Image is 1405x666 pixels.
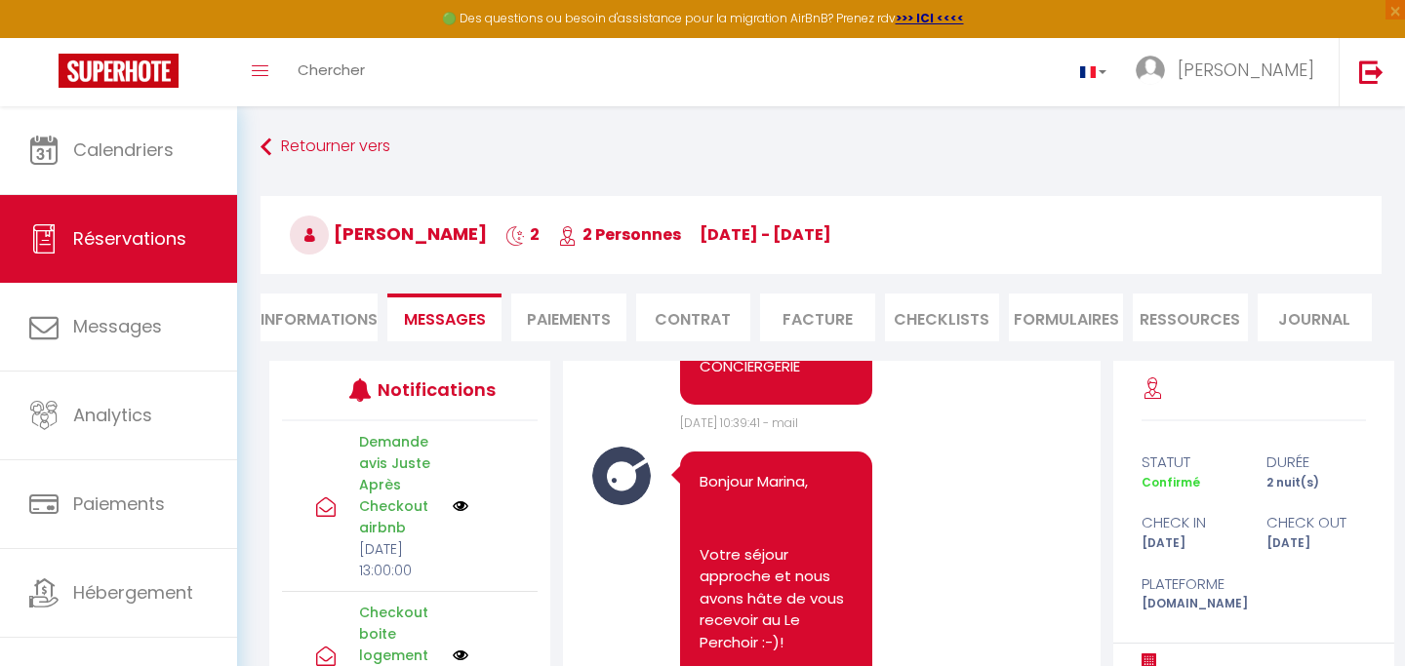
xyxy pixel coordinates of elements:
div: [DATE] [1254,534,1379,553]
span: [DATE] - [DATE] [700,223,831,246]
div: Plateforme [1129,572,1254,596]
span: Réservations [73,226,186,251]
p: Bonjour Marina, [700,471,852,493]
span: [PERSON_NAME] [290,221,487,246]
li: Contrat [636,294,750,341]
li: CHECKLISTS [885,294,999,341]
p: Demande avis Juste Après Checkout airbnb [359,431,440,538]
a: Retourner vers [261,130,1382,165]
span: Chercher [298,59,365,80]
a: Chercher [283,38,380,106]
div: durée [1254,451,1379,474]
span: [DATE] 10:39:41 - mail [680,414,798,431]
img: 17321992198599.png [592,447,651,505]
div: check out [1254,511,1379,534]
span: [PERSON_NAME] [1178,58,1314,82]
div: [DOMAIN_NAME] [1129,595,1254,613]
span: Analytics [73,403,152,427]
span: 2 [505,223,540,246]
img: logout [1359,59,1384,84]
a: ... [PERSON_NAME] [1121,38,1339,106]
div: [DATE] [1129,534,1254,553]
li: Informations [261,294,378,341]
span: Confirmé [1142,474,1200,490]
span: Messages [404,308,486,331]
span: 2 Personnes [558,223,681,246]
div: check in [1129,511,1254,534]
li: FORMULAIRES [1009,294,1123,341]
span: Messages [73,314,162,338]
h3: Notifications [378,368,484,411]
img: Super Booking [59,54,179,88]
li: Journal [1258,294,1372,341]
span: Calendriers [73,137,174,162]
p: [DATE] 13:00:00 [359,538,440,581]
li: Facture [760,294,874,341]
span: Paiements [73,491,165,516]
li: Ressources [1133,294,1247,341]
a: >>> ICI <<<< [896,10,964,26]
div: 2 nuit(s) [1254,474,1379,492]
p: Votre séjour approche et nous avons hâte de vous recevoir au Le Perchoir :-)! [700,544,852,654]
img: ... [1136,56,1165,85]
img: NO IMAGE [453,498,468,514]
img: NO IMAGE [453,647,468,663]
span: Hébergement [73,580,193,605]
div: statut [1129,451,1254,474]
p: Checkout boite logement [359,602,440,666]
li: Paiements [511,294,625,341]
